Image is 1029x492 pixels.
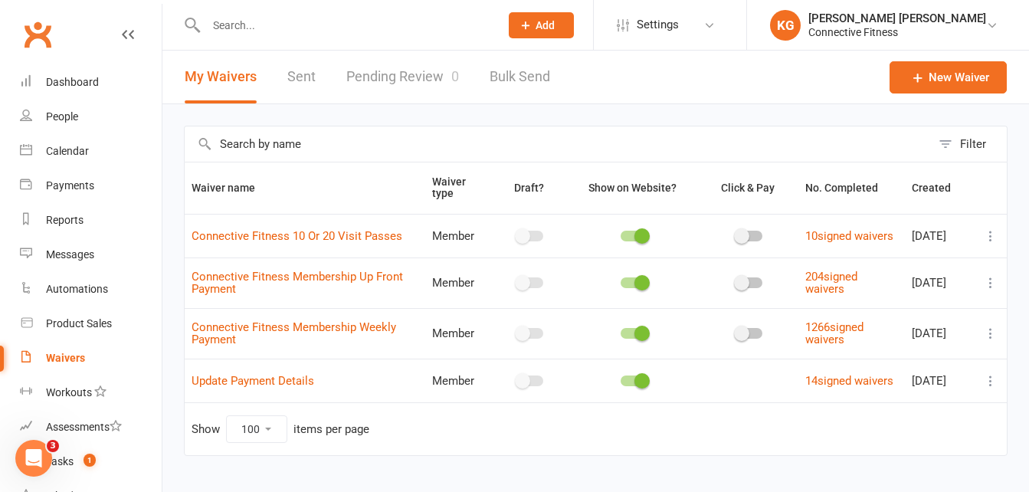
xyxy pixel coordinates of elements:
[20,100,162,134] a: People
[346,51,459,103] a: Pending Review0
[46,248,94,261] div: Messages
[20,203,162,238] a: Reports
[931,126,1007,162] button: Filter
[20,238,162,272] a: Messages
[46,283,108,295] div: Automations
[20,341,162,376] a: Waivers
[202,15,489,36] input: Search...
[425,214,493,257] td: Member
[46,455,74,467] div: Tasks
[905,308,975,359] td: [DATE]
[890,61,1007,93] a: New Waiver
[509,12,574,38] button: Add
[805,229,893,243] a: 10signed waivers
[46,179,94,192] div: Payments
[575,179,693,197] button: Show on Website?
[514,182,544,194] span: Draft?
[46,421,122,433] div: Assessments
[808,11,986,25] div: [PERSON_NAME] [PERSON_NAME]
[192,415,369,443] div: Show
[20,444,162,479] a: Tasks 1
[192,182,272,194] span: Waiver name
[588,182,677,194] span: Show on Website?
[192,179,272,197] button: Waiver name
[192,270,403,297] a: Connective Fitness Membership Up Front Payment
[905,359,975,402] td: [DATE]
[960,135,986,153] div: Filter
[20,410,162,444] a: Assessments
[185,126,931,162] input: Search by name
[805,374,893,388] a: 14signed waivers
[20,134,162,169] a: Calendar
[798,162,905,214] th: No. Completed
[20,272,162,307] a: Automations
[192,320,396,347] a: Connective Fitness Membership Weekly Payment
[15,440,52,477] iframe: Intercom live chat
[84,454,96,467] span: 1
[20,376,162,410] a: Workouts
[46,145,89,157] div: Calendar
[293,423,369,436] div: items per page
[912,182,968,194] span: Created
[47,440,59,452] span: 3
[805,320,864,347] a: 1266signed waivers
[287,51,316,103] a: Sent
[490,51,550,103] a: Bulk Send
[912,179,968,197] button: Created
[46,214,84,226] div: Reports
[425,162,493,214] th: Waiver type
[192,374,314,388] a: Update Payment Details
[905,214,975,257] td: [DATE]
[46,352,85,364] div: Waivers
[185,51,257,103] button: My Waivers
[46,386,92,399] div: Workouts
[425,257,493,308] td: Member
[46,317,112,330] div: Product Sales
[536,19,555,31] span: Add
[46,76,99,88] div: Dashboard
[425,359,493,402] td: Member
[808,25,986,39] div: Connective Fitness
[805,270,857,297] a: 204signed waivers
[20,307,162,341] a: Product Sales
[46,110,78,123] div: People
[18,15,57,54] a: Clubworx
[20,65,162,100] a: Dashboard
[637,8,679,42] span: Settings
[770,10,801,41] div: KG
[500,179,561,197] button: Draft?
[425,308,493,359] td: Member
[905,257,975,308] td: [DATE]
[707,179,791,197] button: Click & Pay
[451,68,459,84] span: 0
[721,182,775,194] span: Click & Pay
[192,229,402,243] a: Connective Fitness 10 Or 20 Visit Passes
[20,169,162,203] a: Payments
